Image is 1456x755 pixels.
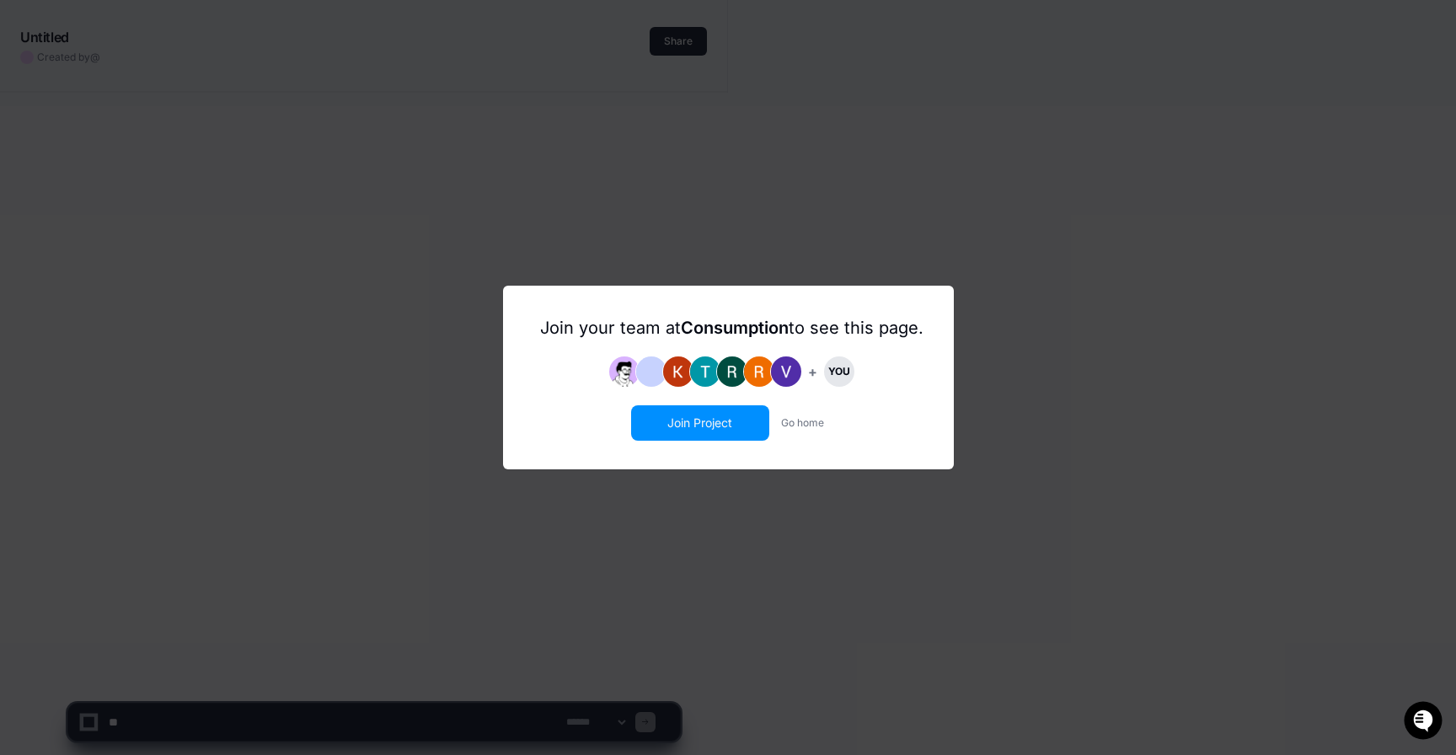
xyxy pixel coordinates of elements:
span: Consumption [681,318,789,338]
span: Pylon [168,177,204,190]
button: Join Project [633,407,768,439]
div: + [808,361,817,382]
div: We're available if you need us! [57,142,213,156]
img: ACg8ocIO7jtkWN8S2iLRBR-u1BMcRY5-kg2T8U2dj_CWIxGKEUqXVg=s96-c [663,356,693,387]
img: ACg8ocJicDt5bcfDBhYbzAwVqTQ2i8yRam7ZQqb5c_88AYA85VJ6Xg=s96-c [744,356,774,387]
img: avatar [609,356,640,387]
span: Created by [37,51,100,64]
img: ACg8ocIKEij4f1FGmU_Gwc23jYcekLJsYtAhL7wmAZ4g31XbkJDkuQ=s96-c [717,356,747,387]
span: to see this page. [789,318,923,338]
img: ACg8ocIwJgzk95Xgw3evxVna_fQzuNAWauM5sMWdEUJt5UatUmcitw=s96-c [690,356,720,387]
a: Powered byPylon [119,176,204,190]
img: ACg8ocL241_0phKJlfSrCFQageoW7eHGzxH7AIccBpFJivKcCpGNhQ=s96-c [771,356,801,387]
h1: Untitled [20,27,69,47]
div: Welcome [17,67,307,94]
span: @ [90,51,100,63]
img: PlayerZero [17,17,51,51]
button: Start new chat [286,131,307,151]
span: Join your team at [540,318,681,338]
img: 1736555170064-99ba0984-63c1-480f-8ee9-699278ef63ed [17,126,47,156]
button: Share [650,27,707,56]
p: You [824,356,854,387]
button: Go home [781,416,824,430]
iframe: Open customer support [1402,699,1448,745]
div: Start new chat [57,126,276,142]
